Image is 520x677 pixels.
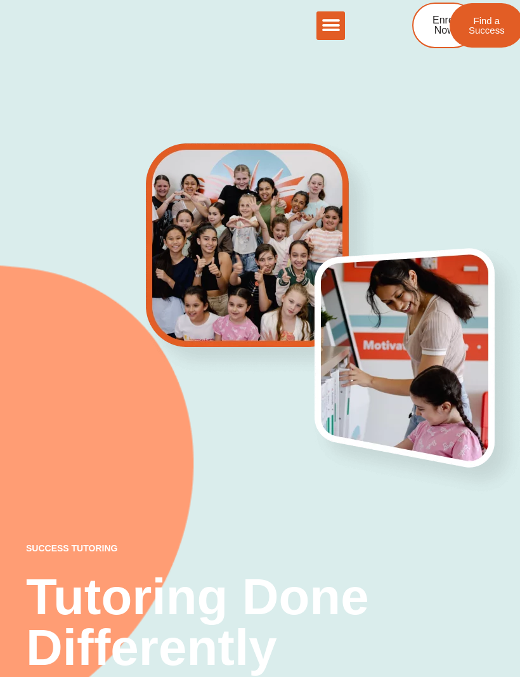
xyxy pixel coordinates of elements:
[316,11,345,40] div: Menu Toggle
[432,15,456,36] span: Enrol Now
[412,3,476,48] a: Enrol Now
[26,544,494,553] p: success tutoring
[469,16,505,35] span: Find a Success
[26,572,494,673] h2: Tutoring Done Differently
